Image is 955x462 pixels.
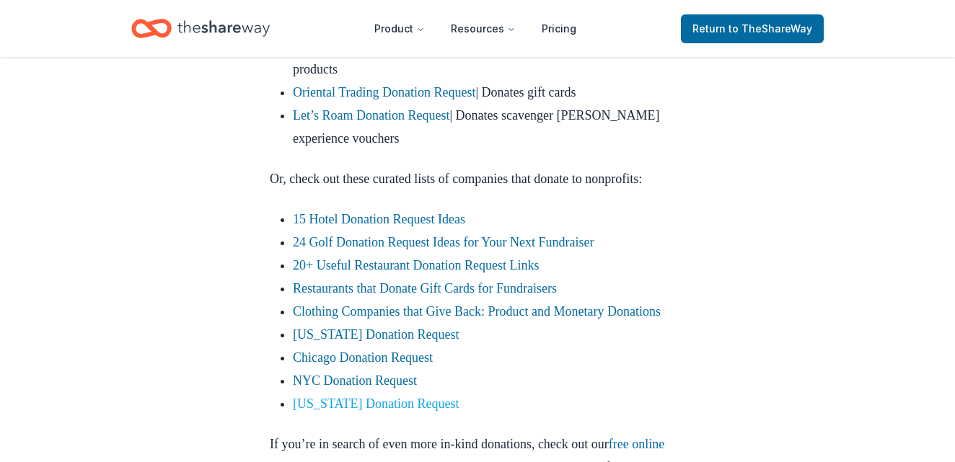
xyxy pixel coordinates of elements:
a: [US_STATE] Donation Request [293,396,459,411]
a: Restaurants that Donate Gift Cards for Fundraisers [293,281,557,296]
a: Clothing Companies that Give Back: Product and Monetary Donations [293,304,661,319]
li: | Donates jewelry, home decor products [293,35,685,81]
a: Chicago Donation Request [293,350,433,365]
li: | Donates gift cards [293,81,685,104]
span: to TheShareWay [729,22,812,35]
span: Return [692,20,812,37]
a: Returnto TheShareWay [681,14,824,43]
nav: Main [363,12,588,45]
button: Product [363,14,436,43]
p: Or, check out these curated lists of companies that donate to nonprofits: [270,167,685,190]
a: [US_STATE] Donation Request [293,327,459,342]
a: NYC Donation Request [293,373,417,388]
a: Oriental Trading Donation Request [293,85,475,99]
a: Home [131,12,270,45]
a: 15 Hotel Donation Request Ideas [293,212,465,226]
li: | Donates scavenger [PERSON_NAME] experience vouchers [293,104,685,150]
a: Let’s Roam Donation Request [293,108,449,123]
a: 24 Golf Donation Request Ideas for Your Next Fundraiser [293,235,594,249]
a: 20+ Useful Restaurant Donation Request Links [293,258,540,272]
a: Pricing [530,14,588,43]
button: Resources [439,14,527,43]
